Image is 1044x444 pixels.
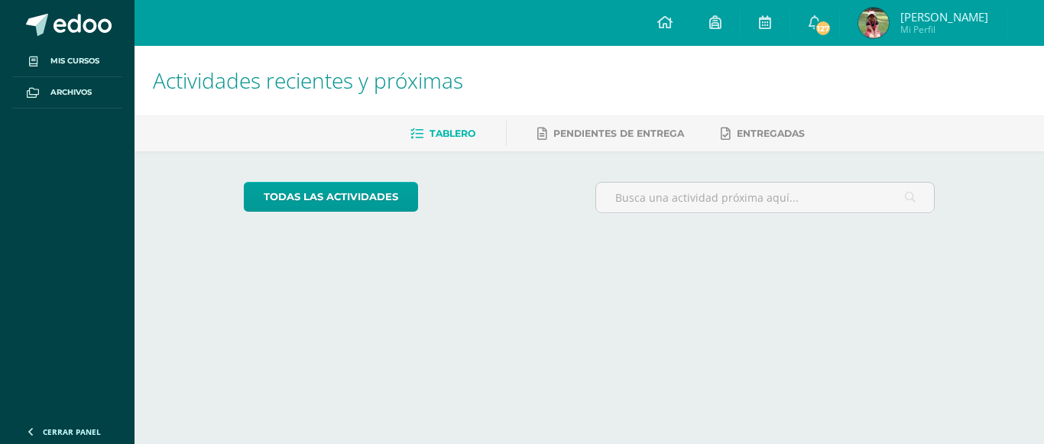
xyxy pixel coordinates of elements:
[900,9,988,24] span: [PERSON_NAME]
[50,86,92,99] span: Archivos
[430,128,475,139] span: Tablero
[537,122,684,146] a: Pendientes de entrega
[858,8,889,38] img: e2c6e91dd2daee01c80b8c1b1a1a74c4.png
[12,46,122,77] a: Mis cursos
[410,122,475,146] a: Tablero
[43,426,101,437] span: Cerrar panel
[815,20,832,37] span: 127
[244,182,418,212] a: todas las Actividades
[737,128,805,139] span: Entregadas
[900,23,988,36] span: Mi Perfil
[12,77,122,109] a: Archivos
[721,122,805,146] a: Entregadas
[596,183,935,212] input: Busca una actividad próxima aquí...
[553,128,684,139] span: Pendientes de entrega
[153,66,463,95] span: Actividades recientes y próximas
[50,55,99,67] span: Mis cursos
